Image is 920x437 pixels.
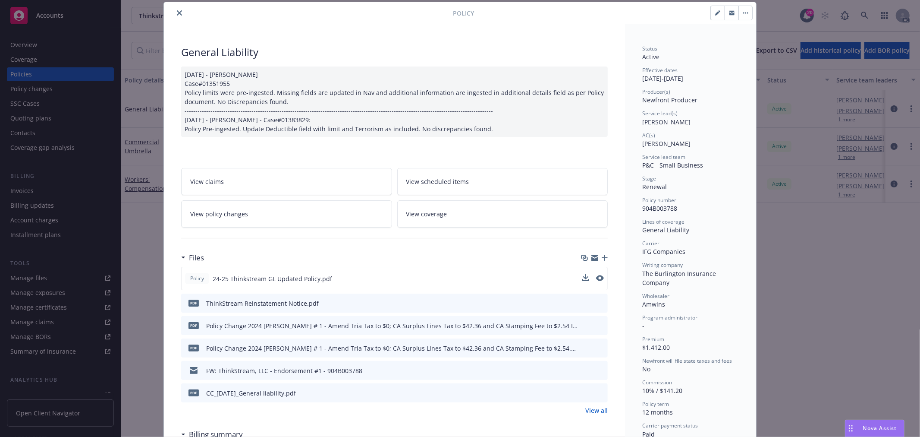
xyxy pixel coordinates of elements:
span: Nova Assist [863,424,897,432]
span: View claims [190,177,224,186]
span: $1,412.00 [642,343,670,351]
div: Drag to move [845,420,856,437]
button: download file [583,321,590,330]
span: No [642,365,650,373]
button: download file [583,389,590,398]
span: Policy number [642,196,676,204]
button: preview file [597,299,604,308]
button: download file [583,299,590,308]
div: FW: ThinkStream, LLC - Endorsement #1 - 904B003788 [206,366,362,375]
button: close [174,8,185,18]
div: ThinkStream Reinstatement Notice.pdf [206,299,319,308]
span: Active [642,53,659,61]
button: preview file [596,274,604,283]
h3: Files [189,252,204,263]
div: [DATE] - [PERSON_NAME] Case#01351955 Policy limits were pre-ingested. Missing fields are updated ... [181,66,608,137]
button: Nova Assist [845,420,904,437]
span: Newfront will file state taxes and fees [642,357,732,364]
span: pdf [188,345,199,351]
span: [PERSON_NAME] [642,118,691,126]
a: View scheduled items [397,168,608,195]
div: [DATE] - [DATE] [642,66,739,83]
span: View coverage [406,209,447,218]
span: pdf [188,389,199,396]
span: Policy [188,275,206,282]
span: - [642,322,644,330]
span: Lines of coverage [642,218,685,225]
span: Policy term [642,400,669,408]
span: Newfront Producer [642,96,697,104]
div: Files [181,252,204,263]
span: 24-25 Thinkstream GL Updated Policy.pdf [213,274,332,283]
button: preview file [597,366,604,375]
a: View all [585,406,608,415]
span: Renewal [642,183,667,191]
span: Service lead(s) [642,110,678,117]
button: preview file [596,275,604,281]
span: Stage [642,175,656,182]
span: [PERSON_NAME] [642,139,691,148]
span: Commission [642,379,672,386]
span: P&C - Small Business [642,161,703,169]
a: View policy changes [181,200,392,228]
span: Writing company [642,261,683,269]
span: 10% / $141.20 [642,386,682,395]
span: Carrier [642,240,659,247]
span: View scheduled items [406,177,469,186]
div: Policy Change 2024 [PERSON_NAME] # 1 - Amend Tria Tax to $0; CA Surplus Lines Tax to $42.36 and C... [206,344,579,353]
span: Status [642,45,657,52]
span: General Liability [642,226,689,234]
span: Service lead team [642,153,685,161]
span: AC(s) [642,132,655,139]
button: download file [582,274,589,283]
span: Program administrator [642,314,697,321]
button: download file [582,274,589,281]
button: preview file [597,344,604,353]
span: The Burlington Insurance Company [642,269,718,287]
span: View policy changes [190,209,248,218]
button: preview file [597,321,604,330]
div: Policy Change 2024 [PERSON_NAME] # 1 - Amend Tria Tax to $0; CA Surplus Lines Tax to $42.36 and C... [206,321,579,330]
span: pdf [188,300,199,306]
div: CC_[DATE]_General liability.pdf [206,389,296,398]
span: Wholesaler [642,292,669,300]
span: IFG Companies [642,247,685,256]
a: View coverage [397,200,608,228]
span: Policy [453,9,474,18]
span: 12 months [642,408,673,416]
span: 904B003788 [642,204,677,212]
span: Effective dates [642,66,678,74]
span: Producer(s) [642,88,670,95]
a: View claims [181,168,392,195]
span: Carrier payment status [642,422,698,429]
span: Amwins [642,300,665,308]
button: download file [583,366,590,375]
button: preview file [597,389,604,398]
button: download file [583,344,590,353]
span: pdf [188,322,199,329]
div: General Liability [181,45,608,60]
span: Premium [642,336,664,343]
